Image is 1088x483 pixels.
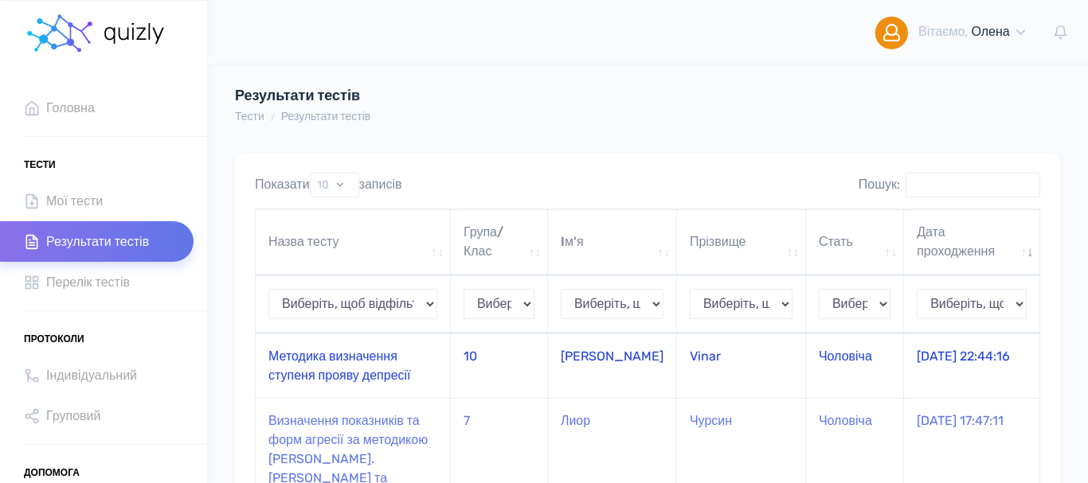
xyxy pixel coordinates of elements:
span: Олена [971,24,1009,39]
th: Група/Клас: активувати для сортування стовпців за зростанням [451,209,548,275]
span: Груповий [46,405,100,427]
span: Тести [24,153,56,177]
li: Результати тестів [264,108,371,125]
td: Vinar [677,333,806,398]
td: Методика визначення ступеня прояву депресії [256,333,451,398]
td: [PERSON_NAME] [548,333,677,398]
th: Дата проходження: активувати для сортування стовпців за зростанням [904,209,1039,275]
label: Показати записів [255,173,402,197]
td: [DATE] 22:44:16 [904,333,1039,398]
th: Назва тесту: активувати для сортування стовпців за зростанням [256,209,451,275]
span: Мої тести [46,190,103,212]
span: Перелік тестів [46,271,130,293]
span: Протоколи [24,327,84,351]
li: Тести [235,108,264,125]
img: homepage [24,10,96,57]
a: homepage homepage [24,1,167,64]
span: Результати тестів [46,231,149,252]
select: Показатизаписів [310,173,359,197]
img: homepage [103,23,167,44]
span: Індивідуальний [46,364,137,386]
nav: breadcrumb [235,108,370,125]
td: 10 [451,333,548,398]
h4: Результати тестів [235,88,706,105]
th: Iм'я: активувати для сортування стовпців за зростанням [548,209,677,275]
input: Пошук: [906,173,1040,197]
th: Прізвище: активувати для сортування стовпців за зростанням [677,209,806,275]
span: Головна [46,97,95,119]
label: Пошук: [859,173,1040,197]
td: Чоловіча [806,333,904,398]
th: Стать: активувати для сортування стовпців за зростанням [806,209,904,275]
